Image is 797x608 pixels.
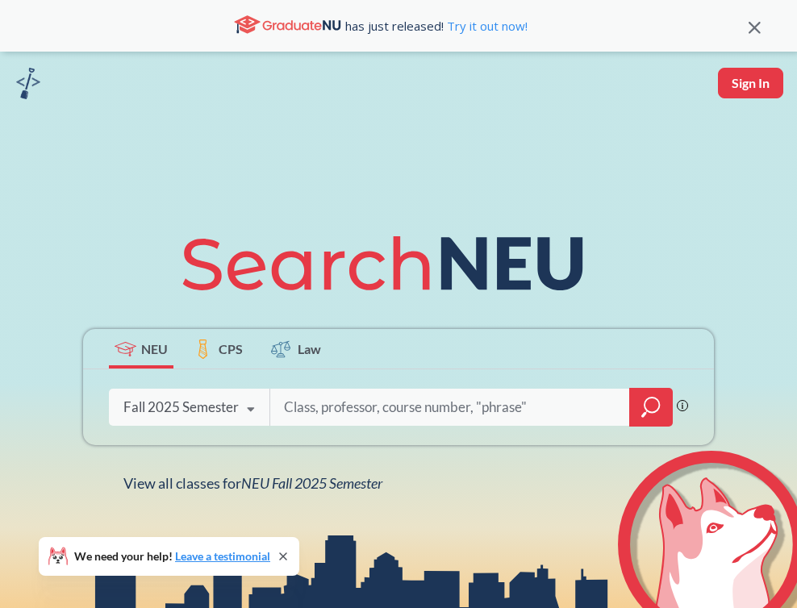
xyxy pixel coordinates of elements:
[629,388,673,427] div: magnifying glass
[718,68,783,98] button: Sign In
[16,68,40,104] a: sandbox logo
[641,396,661,419] svg: magnifying glass
[345,17,528,35] span: has just released!
[123,474,382,492] span: View all classes for
[175,549,270,563] a: Leave a testimonial
[219,339,243,358] span: CPS
[241,474,382,492] span: NEU Fall 2025 Semester
[123,398,239,416] div: Fall 2025 Semester
[74,551,270,562] span: We need your help!
[141,339,168,358] span: NEU
[298,339,321,358] span: Law
[16,68,40,99] img: sandbox logo
[444,18,528,34] a: Try it out now!
[282,390,618,424] input: Class, professor, course number, "phrase"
